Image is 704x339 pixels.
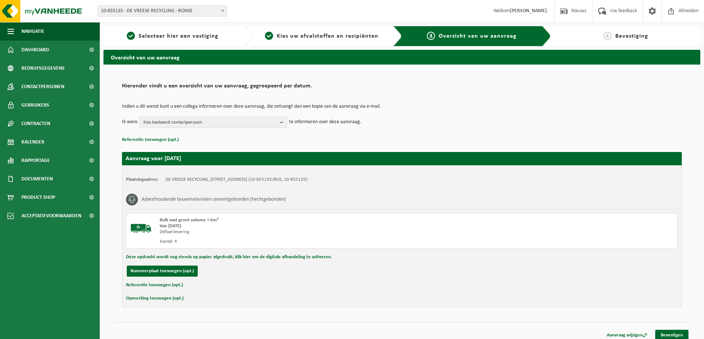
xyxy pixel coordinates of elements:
[126,280,183,290] button: Referentie toevoegen (opt.)
[126,294,184,303] button: Opmerking toevoegen (opt.)
[139,117,287,128] button: Kies bestaand contactpersoon
[21,151,50,170] span: Rapportage
[21,96,49,114] span: Gebruikers
[289,117,361,128] p: te informeren over deze aanvraag.
[103,50,700,64] h2: Overzicht van uw aanvraag
[98,6,227,17] span: 10-855135 - DE VREESE RECYCLING - RONSE
[21,59,65,77] span: Bedrijfsgegevens
[615,33,648,39] span: Bevestiging
[21,77,64,96] span: Contactpersonen
[160,239,432,245] div: Aantal: 4
[510,8,547,14] strong: [PERSON_NAME]
[126,252,332,262] button: Deze opdracht wordt nog steeds op papier afgedrukt, klik hier om de digitale afhandeling te activ...
[122,83,682,93] h2: Hieronder vindt u een overzicht van uw aanvraag, gegroepeerd per datum.
[265,32,273,40] span: 2
[256,32,387,41] a: 2Kies uw afvalstoffen en recipiënten
[126,156,181,162] strong: Aanvraag voor [DATE]
[126,177,158,182] strong: Plaatsingsadres:
[21,114,50,133] span: Contracten
[21,41,49,59] span: Dashboard
[139,33,218,39] span: Selecteer hier een vestiging
[21,188,55,207] span: Product Shop
[127,266,198,277] button: Nummerplaat toevoegen (opt.)
[127,32,135,40] span: 1
[21,133,44,151] span: Kalender
[98,6,227,16] span: 10-855135 - DE VREESE RECYCLING - RONSE
[439,33,517,39] span: Overzicht van uw aanvraag
[122,117,137,128] p: Ik wens
[142,194,286,205] h3: Asbesthoudende bouwmaterialen cementgebonden (hechtgebonden)
[122,135,179,145] button: Referentie toevoegen (opt.)
[160,224,181,228] strong: Van [DATE]
[107,32,238,41] a: 1Selecteer hier een vestiging
[130,217,152,239] img: BL-SO-LV.png
[160,218,218,222] span: Bulk vast groot volume > 6m³
[166,177,307,183] td: DE VREESE RECYCLING, [STREET_ADDRESS] (10-855135/BUS, 10-855135)
[427,32,435,40] span: 3
[21,22,44,41] span: Navigatie
[21,170,53,188] span: Documenten
[143,117,277,128] span: Kies bestaand contactpersoon
[160,229,432,235] div: Zelfaanlevering
[21,207,81,225] span: Acceptatievoorwaarden
[603,32,612,40] span: 4
[122,104,682,109] p: Indien u dit wenst kunt u een collega informeren over deze aanvraag, die ontvangt dan een kopie v...
[4,323,123,339] iframe: chat widget
[277,33,378,39] span: Kies uw afvalstoffen en recipiënten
